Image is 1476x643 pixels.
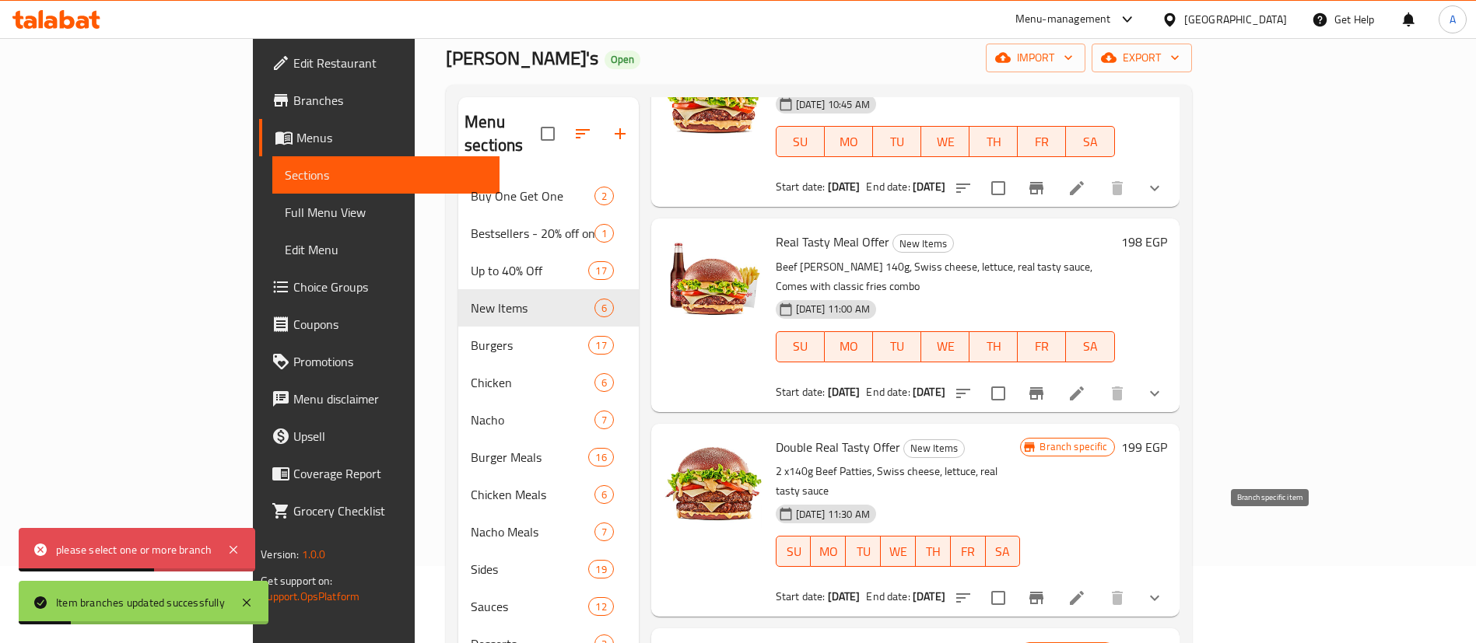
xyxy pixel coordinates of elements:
a: Choice Groups [259,268,500,306]
a: Coupons [259,306,500,343]
span: Burgers [471,336,588,355]
div: items [588,448,613,467]
button: SA [986,536,1021,567]
span: SU [783,540,805,563]
button: Add section [601,115,639,152]
span: TH [976,335,1011,358]
span: Upsell [293,427,487,446]
span: 1 [595,226,613,241]
button: Branch-specific-item [1018,579,1055,617]
span: SU [783,131,819,153]
b: [DATE] [913,382,945,402]
span: Double Real Tasty Offer [776,435,900,459]
span: 17 [589,264,612,278]
div: New Items6 [458,289,639,327]
span: Up to 40% Off [471,261,588,280]
div: Menu-management [1015,10,1111,29]
button: sort-choices [945,169,982,207]
b: [DATE] [828,382,861,402]
div: Nacho Meals7 [458,513,639,550]
a: Edit menu item [1068,384,1086,403]
span: New Items [471,299,594,317]
div: [GEOGRAPHIC_DATA] [1184,11,1287,28]
span: Grocery Checklist [293,501,487,520]
div: Nacho Meals [471,522,594,541]
span: SU [783,335,819,358]
button: MO [825,126,873,157]
button: TH [969,126,1018,157]
span: Chicken [471,373,594,392]
a: Grocery Checklist [259,492,500,529]
span: [DATE] 11:00 AM [790,302,876,316]
div: items [594,411,614,429]
div: New Items [903,439,965,458]
div: Bestsellers - 20% off on selected items1 [458,215,639,252]
span: Coupons [293,315,487,334]
div: Buy One Get One2 [458,177,639,215]
button: MO [825,331,873,362]
span: FR [1024,131,1060,153]
span: Full Menu View [285,203,487,222]
span: Menu disclaimer [293,390,487,408]
a: Edit Menu [272,231,500,268]
div: Sides19 [458,550,639,588]
button: SU [776,331,825,362]
span: WE [927,131,963,153]
span: 19 [589,562,612,577]
span: SA [992,540,1015,563]
span: Burger Meals [471,448,588,467]
div: Open [605,51,640,69]
button: WE [881,536,916,567]
span: End date: [866,176,910,197]
svg: Show Choices [1145,179,1164,197]
h6: 198 EGP [1121,231,1167,253]
svg: Show Choices [1145,589,1164,607]
div: Chicken Meals6 [458,476,639,513]
span: Menus [296,128,487,147]
button: TU [873,126,921,157]
span: TH [922,540,945,563]
button: sort-choices [945,579,982,617]
button: FR [951,536,986,567]
div: items [594,224,614,243]
button: TH [916,536,951,567]
span: 6 [595,301,613,316]
button: delete [1099,579,1136,617]
a: Promotions [259,343,500,380]
h6: 199 EGP [1121,436,1167,458]
span: 17 [589,338,612,353]
span: 6 [595,376,613,390]
div: items [588,261,613,280]
div: Burger Meals16 [458,439,639,476]
button: TU [873,331,921,362]
button: Branch-specific-item [1018,169,1055,207]
span: Promotions [293,352,487,371]
button: Branch-specific-item [1018,375,1055,412]
div: items [588,336,613,355]
button: TH [969,331,1018,362]
span: Version: [261,544,299,564]
span: Branches [293,91,487,110]
span: Chicken Meals [471,485,594,504]
span: A [1450,11,1456,28]
p: 2 x140g Beef Patties, Swiss cheese, lettuce, real tasty sauce [776,462,1021,501]
button: sort-choices [945,375,982,412]
button: TU [846,536,881,567]
span: MO [817,540,840,563]
div: items [594,299,614,317]
a: Upsell [259,418,500,455]
span: End date: [866,586,910,606]
a: Menus [259,119,500,156]
a: Coverage Report [259,455,500,492]
span: Select to update [982,377,1015,410]
a: Full Menu View [272,194,500,231]
span: Sections [285,166,487,184]
button: FR [1018,331,1066,362]
div: items [594,485,614,504]
button: WE [921,331,969,362]
span: New Items [893,235,953,253]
